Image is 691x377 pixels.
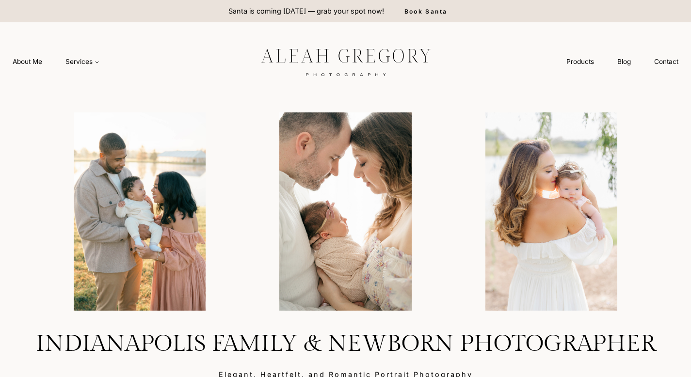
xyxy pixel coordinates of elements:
[452,112,651,311] img: mom holding baby on shoulder looking back at the camera outdoors in Carmel, Indiana
[555,53,606,71] a: Products
[1,53,54,71] a: About Me
[643,53,690,71] a: Contact
[1,53,111,71] nav: Primary
[37,112,655,311] div: Photo Gallery Carousel
[246,112,445,311] img: Parents holding their baby lovingly by Indianapolis newborn photographer
[606,53,643,71] a: Blog
[23,330,668,358] h1: Indianapolis Family & Newborn Photographer
[41,112,239,311] img: Family enjoying a sunny day by the lake.
[228,6,384,16] p: Santa is coming [DATE] — grab your spot now!
[237,41,455,82] img: aleah gregory logo
[54,53,111,71] a: Services
[555,53,690,71] nav: Secondary
[65,57,99,66] span: Services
